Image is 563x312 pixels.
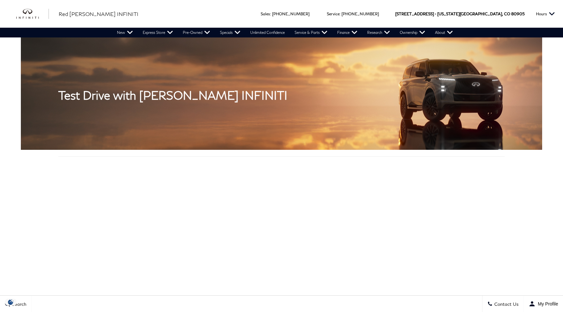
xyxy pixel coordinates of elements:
[138,28,178,37] a: Express Store
[178,28,215,37] a: Pre-Owned
[272,11,310,16] a: [PHONE_NUMBER]
[327,11,339,16] span: Service
[58,88,287,102] strong: Test Drive with [PERSON_NAME] INFINITI
[535,301,558,306] span: My Profile
[362,28,395,37] a: Research
[395,11,525,16] a: [STREET_ADDRESS] • [US_STATE][GEOGRAPHIC_DATA], CO 80905
[395,28,430,37] a: Ownership
[493,301,519,307] span: Contact Us
[10,301,26,307] span: Search
[339,11,340,16] span: :
[215,28,245,37] a: Specials
[524,296,563,312] button: Open user profile menu
[112,28,458,37] nav: Main Navigation
[16,9,49,19] a: infiniti
[16,9,49,19] img: INFINITI
[261,11,270,16] span: Sales
[245,28,290,37] a: Unlimited Confidence
[3,299,18,305] img: Opt-Out Icon
[112,28,138,37] a: New
[270,11,271,16] span: :
[332,28,362,37] a: Finance
[59,11,138,17] span: Red [PERSON_NAME] INFINITI
[3,299,18,305] section: Click to Open Cookie Consent Modal
[341,11,379,16] a: [PHONE_NUMBER]
[430,28,458,37] a: About
[59,10,138,18] a: Red [PERSON_NAME] INFINITI
[290,28,332,37] a: Service & Parts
